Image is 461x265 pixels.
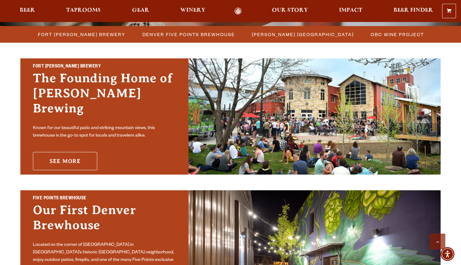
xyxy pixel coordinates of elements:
a: Beer Finder [389,8,437,15]
span: Fort [PERSON_NAME] Brewery [38,30,125,39]
a: Taprooms [62,8,105,15]
a: Beer [16,8,39,15]
span: Denver Five Points Brewhouse [142,30,235,39]
a: Fort [PERSON_NAME] Brewery [34,30,129,39]
span: Beer [20,8,35,13]
h3: The Founding Home of [PERSON_NAME] Brewing [33,71,176,122]
h2: Fort [PERSON_NAME] Brewery [33,63,176,71]
a: See More [33,152,97,170]
h3: Our First Denver Brewhouse [33,203,176,239]
a: Our Story [268,8,312,15]
div: Accessibility Menu [441,247,454,261]
h2: Five Points Brewhouse [33,195,176,203]
a: Scroll to top [430,234,445,249]
img: Fort Collins Brewery & Taproom' [188,58,441,175]
span: OBC Wine Project [371,30,424,39]
a: [PERSON_NAME] [GEOGRAPHIC_DATA] [248,30,357,39]
a: Impact [335,8,366,15]
span: Winery [180,8,205,13]
span: [PERSON_NAME] [GEOGRAPHIC_DATA] [252,30,354,39]
span: Our Story [272,8,308,13]
span: Gear [132,8,149,13]
a: Winery [176,8,209,15]
span: Impact [339,8,362,13]
span: Taprooms [66,8,101,13]
a: OBC Wine Project [367,30,427,39]
a: Gear [128,8,153,15]
a: Denver Five Points Brewhouse [139,30,238,39]
a: Odell Home [226,8,250,15]
span: Beer Finder [394,8,433,13]
p: Known for our beautiful patio and striking mountain views, this brewhouse is the go-to spot for l... [33,125,176,140]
